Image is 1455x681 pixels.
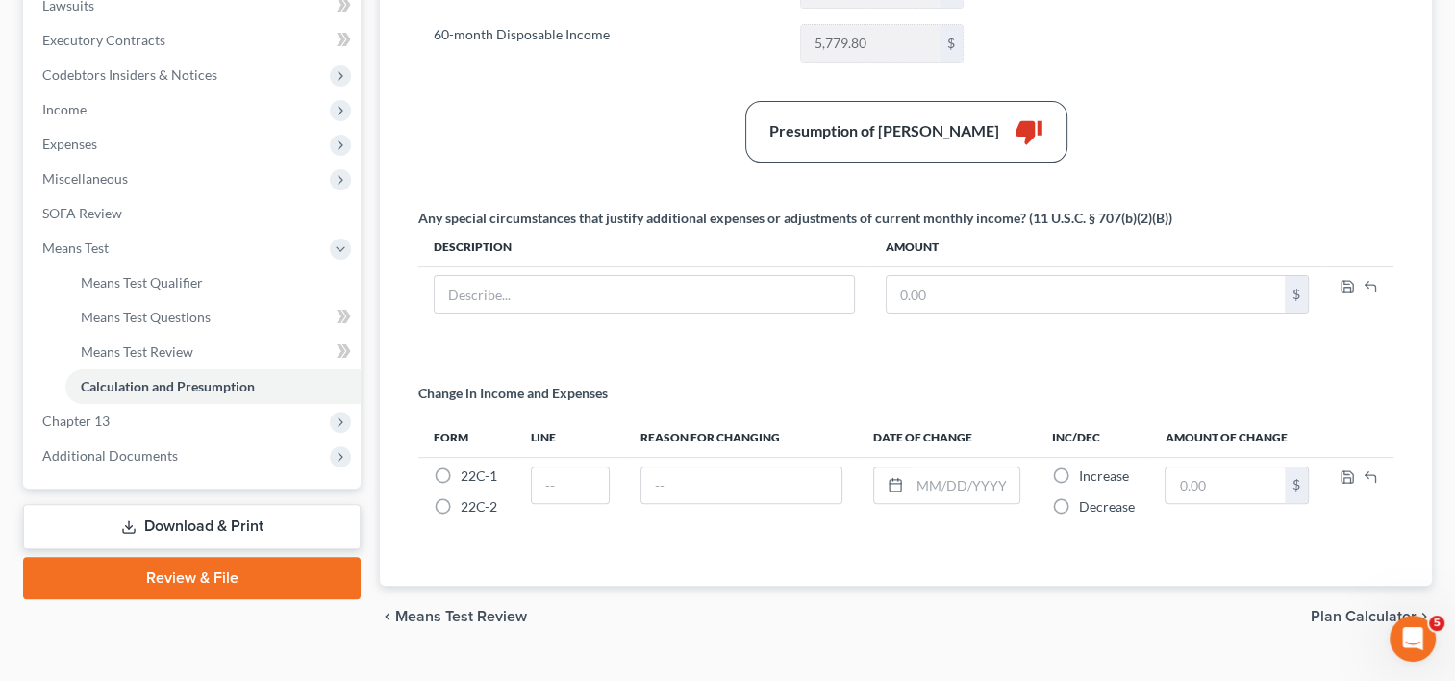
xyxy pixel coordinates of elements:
span: 5 [1429,616,1444,631]
span: Increase [1078,467,1128,484]
input: 0.00 [1166,467,1285,504]
span: 22C-1 [461,467,497,484]
button: chevron_left Means Test Review [380,609,527,624]
input: 0.00 [887,276,1285,313]
th: Form [418,418,514,457]
i: chevron_right [1417,609,1432,624]
a: Review & File [23,557,361,599]
span: Codebtors Insiders & Notices [42,66,217,83]
a: Calculation and Presumption [65,369,361,404]
label: 60-month Disposable Income [424,24,790,63]
span: Means Test Qualifier [81,274,203,290]
div: Presumption of [PERSON_NAME] [769,120,999,142]
input: Describe... [435,276,854,313]
input: MM/DD/YYYY [910,467,1020,504]
th: Date of Change [858,418,1037,457]
a: Means Test Questions [65,300,361,335]
input: 0.00 [801,25,940,62]
p: Change in Income and Expenses [418,384,608,403]
iframe: Intercom live chat [1390,616,1436,662]
span: Income [42,101,87,117]
div: $ [940,25,963,62]
span: Plan Calculator [1311,609,1417,624]
span: Executory Contracts [42,32,165,48]
a: Executory Contracts [27,23,361,58]
a: Means Test Qualifier [65,265,361,300]
span: SOFA Review [42,205,122,221]
div: $ [1285,467,1308,504]
div: $ [1285,276,1308,313]
span: Miscellaneous [42,170,128,187]
span: Decrease [1078,498,1134,515]
span: 22C-2 [461,498,497,515]
th: Line [515,418,625,457]
input: -- [532,467,609,504]
th: Reason for Changing [625,418,858,457]
span: Means Test Review [395,609,527,624]
th: Description [418,228,870,266]
button: Plan Calculator chevron_right [1311,609,1432,624]
th: Amount of Change [1149,418,1324,457]
span: Additional Documents [42,447,178,464]
i: thumb_down [1015,117,1043,146]
th: Amount [870,228,1324,266]
span: Calculation and Presumption [81,378,255,394]
span: Means Test Review [81,343,193,360]
span: Means Test [42,240,109,256]
span: Chapter 13 [42,413,110,429]
th: Inc/Dec [1036,418,1149,457]
span: Expenses [42,136,97,152]
i: chevron_left [380,609,395,624]
a: SOFA Review [27,196,361,231]
a: Download & Print [23,504,361,549]
input: -- [641,467,841,504]
span: Means Test Questions [81,309,211,325]
a: Means Test Review [65,335,361,369]
div: Any special circumstances that justify additional expenses or adjustments of current monthly inco... [418,209,1172,228]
